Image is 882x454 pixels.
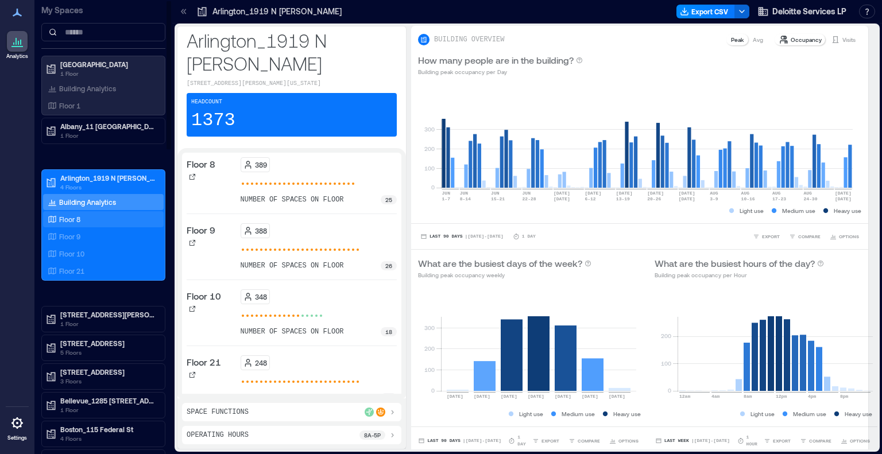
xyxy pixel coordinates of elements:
[661,360,671,367] tspan: 100
[187,355,221,369] p: Floor 21
[60,405,157,414] p: 1 Floor
[424,324,435,331] tspan: 300
[187,29,397,75] p: Arlington_1919 N [PERSON_NAME]
[772,6,846,17] span: Deloitte Services LP
[424,145,435,152] tspan: 200
[60,367,157,377] p: [STREET_ADDRESS]
[744,394,752,399] text: 8am
[585,196,595,201] text: 6-12
[431,184,435,191] tspan: 0
[793,409,826,418] p: Medium use
[418,257,582,270] p: What are the busiest days of the week?
[711,394,720,399] text: 4am
[60,173,157,183] p: Arlington_1919 N [PERSON_NAME]
[424,126,435,133] tspan: 300
[501,394,517,399] text: [DATE]
[761,435,793,447] button: EXPORT
[434,35,504,44] p: BUILDING OVERVIEW
[839,233,859,240] span: OPTIONS
[385,195,392,204] p: 25
[838,435,872,447] button: OPTIONS
[803,196,817,201] text: 24-30
[835,191,852,196] text: [DATE]
[187,430,249,440] p: Operating Hours
[241,327,344,336] p: number of spaces on floor
[616,191,633,196] text: [DATE]
[809,437,831,444] span: COMPARE
[255,358,267,367] p: 248
[782,206,815,215] p: Medium use
[668,387,671,394] tspan: 0
[424,345,435,352] tspan: 200
[528,394,544,399] text: [DATE]
[618,437,639,444] span: OPTIONS
[679,394,690,399] text: 12am
[578,437,600,444] span: COMPARE
[555,394,571,399] text: [DATE]
[554,191,570,196] text: [DATE]
[582,394,598,399] text: [DATE]
[522,233,536,240] p: 1 Day
[850,437,870,444] span: OPTIONS
[6,53,28,60] p: Analytics
[773,437,791,444] span: EXPORT
[59,249,84,258] p: Floor 10
[431,387,435,394] tspan: 0
[834,206,861,215] p: Heavy use
[523,196,536,201] text: 22-28
[59,232,80,241] p: Floor 9
[679,191,695,196] text: [DATE]
[803,191,812,196] text: AUG
[845,409,872,418] p: Heavy use
[60,434,157,443] p: 4 Floors
[798,435,834,447] button: COMPARE
[741,196,755,201] text: 10-16
[60,339,157,348] p: [STREET_ADDRESS]
[59,84,116,93] p: Building Analytics
[60,377,157,386] p: 3 Floors
[762,233,780,240] span: EXPORT
[661,332,671,339] tspan: 200
[776,394,787,399] text: 12pm
[585,191,601,196] text: [DATE]
[60,425,157,434] p: Boston_115 Federal St
[255,160,267,169] p: 389
[59,197,116,207] p: Building Analytics
[385,393,392,402] p: 26
[187,408,249,417] p: Space Functions
[59,215,80,224] p: Floor 8
[364,430,381,440] p: 8a - 5p
[710,191,718,196] text: AUG
[607,435,641,447] button: OPTIONS
[554,196,570,201] text: [DATE]
[530,435,562,447] button: EXPORT
[60,396,157,405] p: Bellevue_1285 [STREET_ADDRESS]
[418,53,574,67] p: How many people are in the building?
[835,196,852,201] text: [DATE]
[241,393,344,402] p: number of spaces on floor
[710,196,718,201] text: 3-9
[519,409,543,418] p: Light use
[562,409,595,418] p: Medium use
[3,28,32,63] a: Analytics
[3,409,31,445] a: Settings
[385,327,392,336] p: 18
[474,394,490,399] text: [DATE]
[808,394,817,399] text: 4pm
[746,434,761,448] p: 1 Hour
[241,195,344,204] p: number of spaces on floor
[7,434,27,441] p: Settings
[751,409,775,418] p: Light use
[787,231,823,242] button: COMPARE
[442,196,451,201] text: 1-7
[840,394,849,399] text: 8pm
[60,319,157,328] p: 1 Floor
[741,191,750,196] text: AUG
[460,191,469,196] text: JUN
[842,35,856,44] p: Visits
[418,67,583,76] p: Building peak occupancy per Day
[385,261,392,270] p: 26
[460,196,471,201] text: 8-14
[647,196,661,201] text: 20-26
[491,196,505,201] text: 15-21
